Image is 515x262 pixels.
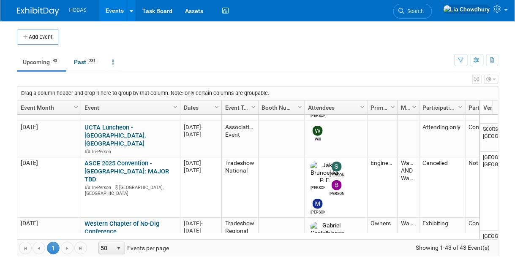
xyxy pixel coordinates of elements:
[401,100,414,115] a: Market
[74,242,87,254] a: Go to the last page
[313,199,323,209] img: Mike Bussio
[35,245,42,252] span: Go to the previous page
[184,227,218,234] div: [DATE]
[367,218,398,254] td: Owners
[84,100,174,115] a: Event
[212,100,221,113] a: Column Settings
[330,172,344,178] div: Sam Juliano
[484,100,513,115] a: Venue Location
[311,136,325,142] div: Will Stafford
[22,245,29,252] span: Go to the first page
[311,222,346,245] img: Gabriel Castelblanco, P. E.
[469,100,505,115] a: Participation
[390,104,396,111] span: Column Settings
[311,209,325,215] div: Mike Bussio
[92,185,114,190] span: In-Person
[408,242,498,254] span: Showing 1-43 of 43 Event(s)
[313,126,323,136] img: Will Stafford
[61,242,74,254] a: Go to the next page
[115,245,122,252] span: select
[201,220,203,227] span: -
[69,7,87,13] span: HOBAS
[308,100,362,115] a: Attendees
[17,30,59,45] button: Add Event
[184,131,218,138] div: [DATE]
[21,100,75,115] a: Event Month
[249,100,258,113] a: Column Settings
[311,112,325,119] div: Krzysztof Kwiatkowski
[99,242,113,254] span: 50
[295,100,305,113] a: Column Settings
[84,220,159,235] a: Western Chapter of No-Dig Conference
[221,218,258,254] td: Tradeshow Regional
[19,242,32,254] a: Go to the first page
[250,104,257,111] span: Column Settings
[465,157,511,218] td: Not Going
[465,121,511,157] td: Committed
[17,218,81,254] td: [DATE]
[84,124,146,147] a: UCTA Luncheon - [GEOGRAPHIC_DATA], [GEOGRAPHIC_DATA]
[419,218,465,254] td: Exhibiting
[423,100,460,115] a: Participation Type
[17,121,81,157] td: [DATE]
[17,86,498,100] div: Drag a column header and drop it here to group by that column. Note: only certain columns are gro...
[398,218,419,254] td: Wastewater
[410,100,419,113] a: Column Settings
[68,54,105,70] a: Past231
[221,121,258,157] td: Association Event
[411,104,418,111] span: Column Settings
[92,149,114,154] span: In-Person
[33,242,45,254] a: Go to the previous page
[419,121,465,157] td: Attending only
[84,159,169,183] a: ASCE 2025 Convention - [GEOGRAPHIC_DATA]: MAJOR TBD
[367,157,398,218] td: Engineers
[359,104,366,111] span: Column Settings
[262,100,299,115] a: Booth Number
[17,157,81,218] td: [DATE]
[184,167,218,174] div: [DATE]
[64,245,71,252] span: Go to the next page
[332,180,342,190] img: Bijan Khamanian
[87,58,98,64] span: 231
[47,242,60,254] span: 1
[419,157,465,218] td: Cancelled
[85,185,90,189] img: In-Person Event
[311,184,325,191] div: Jake Brunoehler, P. E.
[398,157,419,218] td: Water AND Wastewater
[393,4,432,19] a: Search
[17,7,59,16] img: ExhibitDay
[51,58,60,64] span: 43
[184,159,218,167] div: [DATE]
[221,157,258,218] td: Tradeshow National
[330,190,344,197] div: Bijan Khamanian
[388,100,398,113] a: Column Settings
[201,124,203,130] span: -
[172,104,179,111] span: Column Settings
[311,162,340,184] img: Jake Brunoehler, P. E.
[17,54,66,70] a: Upcoming43
[171,100,180,113] a: Column Settings
[71,100,81,113] a: Column Settings
[184,100,216,115] a: Dates
[85,149,90,153] img: In-Person Event
[87,242,177,254] span: Events per page
[405,8,424,14] span: Search
[443,5,490,14] img: Lia Chowdhury
[84,184,176,196] div: [GEOGRAPHIC_DATA], [GEOGRAPHIC_DATA]
[456,100,465,113] a: Column Settings
[184,124,218,131] div: [DATE]
[297,104,303,111] span: Column Settings
[371,100,392,115] a: Primary Attendees
[73,104,79,111] span: Column Settings
[457,104,464,111] span: Column Settings
[225,100,253,115] a: Event Type (Tradeshow National, Regional, State, Sponsorship, Assoc Event)
[77,245,84,252] span: Go to the last page
[332,162,342,172] img: Sam Juliano
[184,220,218,227] div: [DATE]
[465,218,511,254] td: Considering
[358,100,367,113] a: Column Settings
[213,104,220,111] span: Column Settings
[201,160,203,166] span: -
